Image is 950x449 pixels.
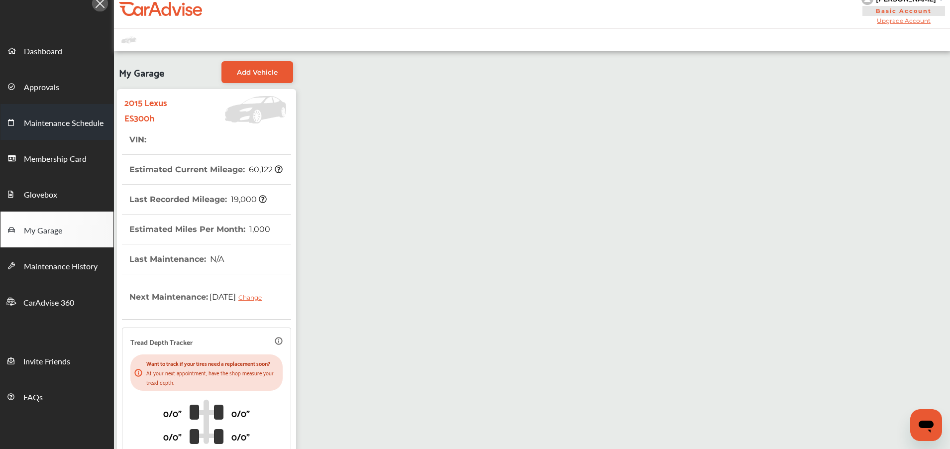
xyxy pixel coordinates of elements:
p: 0/0" [163,405,182,421]
span: FAQs [23,391,43,404]
iframe: Button to launch messaging window [910,409,942,441]
th: Estimated Current Mileage : [129,155,283,184]
p: 0/0" [231,405,250,421]
span: 1,000 [248,224,270,234]
span: My Garage [24,224,62,237]
a: Membership Card [0,140,113,176]
img: placeholder_car.fcab19be.svg [121,34,136,46]
span: Maintenance History [24,260,98,273]
th: Last Recorded Mileage : [129,185,267,214]
span: Maintenance Schedule [24,117,104,130]
span: Invite Friends [23,355,70,368]
span: 19,000 [229,195,267,204]
img: Vehicle [193,96,291,123]
p: At your next appointment, have the shop measure your tread depth. [146,368,279,387]
a: Maintenance Schedule [0,104,113,140]
th: Next Maintenance : [129,274,269,319]
span: [DATE] [208,284,269,309]
th: Last Maintenance : [129,244,224,274]
span: Upgrade Account [861,17,946,24]
th: Estimated Miles Per Month : [129,215,270,244]
th: VIN : [129,125,148,154]
span: Basic Account [862,6,945,16]
img: tire_track_logo.b900bcbc.svg [190,399,223,444]
span: N/A [209,254,224,264]
a: Add Vehicle [221,61,293,83]
p: 0/0" [163,429,182,444]
span: My Garage [119,61,164,83]
span: 60,122 [247,165,283,174]
a: Dashboard [0,32,113,68]
span: CarAdvise 360 [23,297,74,310]
span: Dashboard [24,45,62,58]
span: Glovebox [24,189,57,202]
p: Want to track if your tires need a replacement soon? [146,358,279,368]
div: Change [238,294,267,301]
p: 0/0" [231,429,250,444]
a: Maintenance History [0,247,113,283]
p: Tread Depth Tracker [130,336,193,347]
span: Membership Card [24,153,87,166]
strong: 2015 Lexus ES300h [124,94,193,125]
a: My Garage [0,212,113,247]
a: Glovebox [0,176,113,212]
a: Approvals [0,68,113,104]
span: Approvals [24,81,59,94]
span: Add Vehicle [237,68,278,76]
